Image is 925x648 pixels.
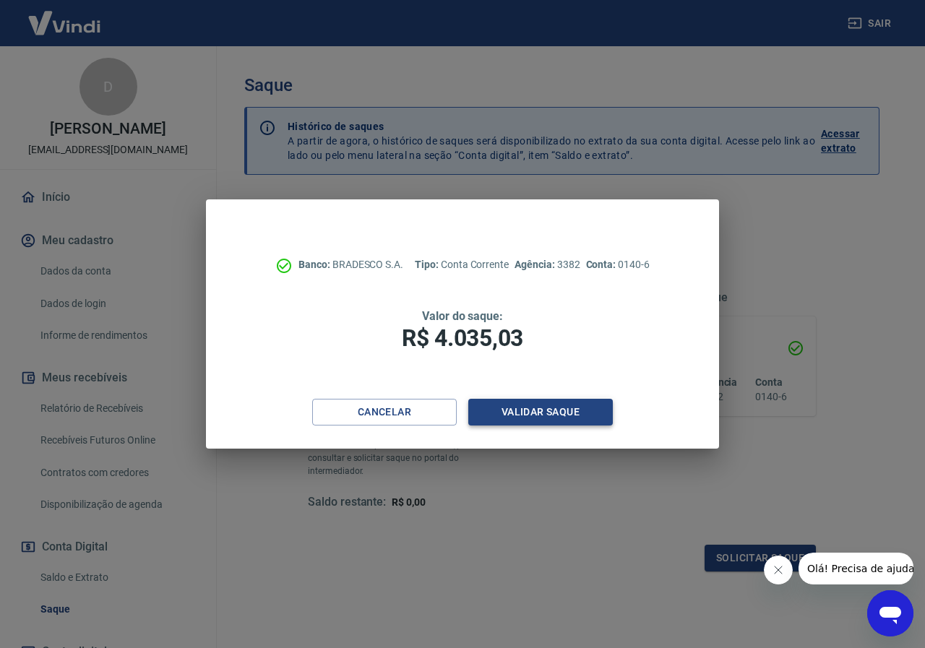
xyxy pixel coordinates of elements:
[586,257,650,272] p: 0140-6
[515,257,580,272] p: 3382
[312,399,457,425] button: Cancelar
[298,259,332,270] span: Banco:
[9,10,121,22] span: Olá! Precisa de ajuda?
[515,259,557,270] span: Agência:
[468,399,613,425] button: Validar saque
[799,553,913,584] iframe: Mensagem da empresa
[298,257,403,272] p: BRADESCO S.A.
[586,259,619,270] span: Conta:
[764,556,793,584] iframe: Fechar mensagem
[422,309,503,323] span: Valor do saque:
[402,324,523,352] span: R$ 4.035,03
[415,259,441,270] span: Tipo:
[867,590,913,636] iframe: Botão para abrir a janela de mensagens
[415,257,509,272] p: Conta Corrente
